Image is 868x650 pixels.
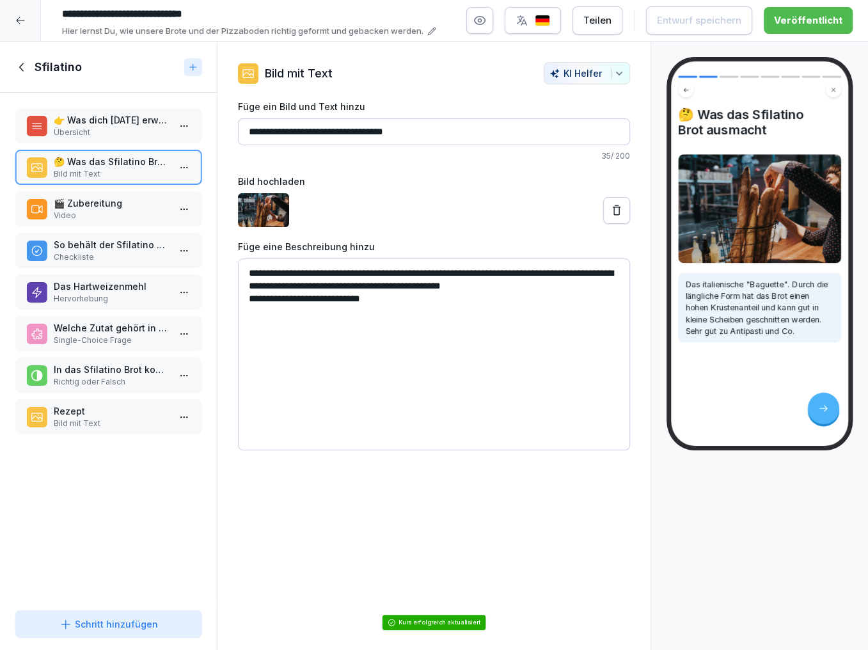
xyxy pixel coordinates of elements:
div: Entwurf speichern [657,13,741,28]
p: Richtig oder Falsch [54,376,168,388]
p: Welche Zutat gehört in NICHT in das Sfilatino Brot? [54,321,168,335]
div: 👉 Was dich [DATE] erwartet:Übersicht [15,108,201,143]
p: 35 / 200 [238,150,630,162]
label: Füge ein Bild und Text hinzu [238,100,630,113]
div: Das HartweizenmehlHervorhebung [15,274,201,310]
p: In das Sfilatino Brot kommt nur Hartweizengriess? [54,363,168,376]
button: Schritt hinzufügen [15,610,201,638]
p: Bild mit Text [54,418,168,429]
div: Kurs erfolgreich aktualisiert [398,619,481,627]
img: de.svg [535,15,550,27]
p: 🎬 Zubereitung [54,196,168,210]
button: Veröffentlicht [764,7,853,34]
div: Teilen [583,13,612,28]
div: KI Helfer [549,68,624,79]
h1: Sfilatino [35,59,82,75]
p: Hervorhebung [54,293,168,305]
label: Bild hochladen [238,175,630,188]
p: Checkliste [54,251,168,263]
div: Veröffentlicht [774,13,842,28]
p: 🤔 Was das Sfilatino Brot ausmacht [54,155,168,168]
div: Schritt hinzufügen [59,617,158,631]
p: Bild mit Text [265,65,333,82]
div: 🎬 ZubereitungVideo [15,191,201,226]
p: Video [54,210,168,221]
p: Das italienische "Baguette". Durch die längliche Form hat das Brot einen hohen Krustenanteil und ... [685,278,833,337]
h4: 🤔 Was das Sfilatino Brot ausmacht [678,107,841,138]
button: KI Helfer [544,62,630,84]
p: Bild mit Text [54,168,168,180]
button: Teilen [572,6,622,35]
div: Welche Zutat gehört in NICHT in das Sfilatino Brot?Single-Choice Frage [15,316,201,351]
button: Entwurf speichern [646,6,752,35]
img: Bild und Text Vorschau [678,154,841,263]
p: 👉 Was dich [DATE] erwartet: [54,113,168,127]
p: Das Hartweizenmehl [54,280,168,293]
p: Übersicht [54,127,168,138]
p: Rezept [54,404,168,418]
div: RezeptBild mit Text [15,399,201,434]
div: In das Sfilatino Brot kommt nur Hartweizengriess?Richtig oder Falsch [15,358,201,393]
p: Hier lernst Du, wie unsere Brote und der Pizzaboden richtig geformt und gebacken werden. [62,25,423,38]
div: So behält der Sfilatino seine FormCheckliste [15,233,201,268]
label: Füge eine Beschreibung hinzu [238,240,630,253]
img: uaidjl8opjshjdfnpji9mypx.png [238,193,289,227]
p: Single-Choice Frage [54,335,168,346]
p: So behält der Sfilatino seine Form [54,238,168,251]
div: 🤔 Was das Sfilatino Brot ausmachtBild mit Text [15,150,201,185]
